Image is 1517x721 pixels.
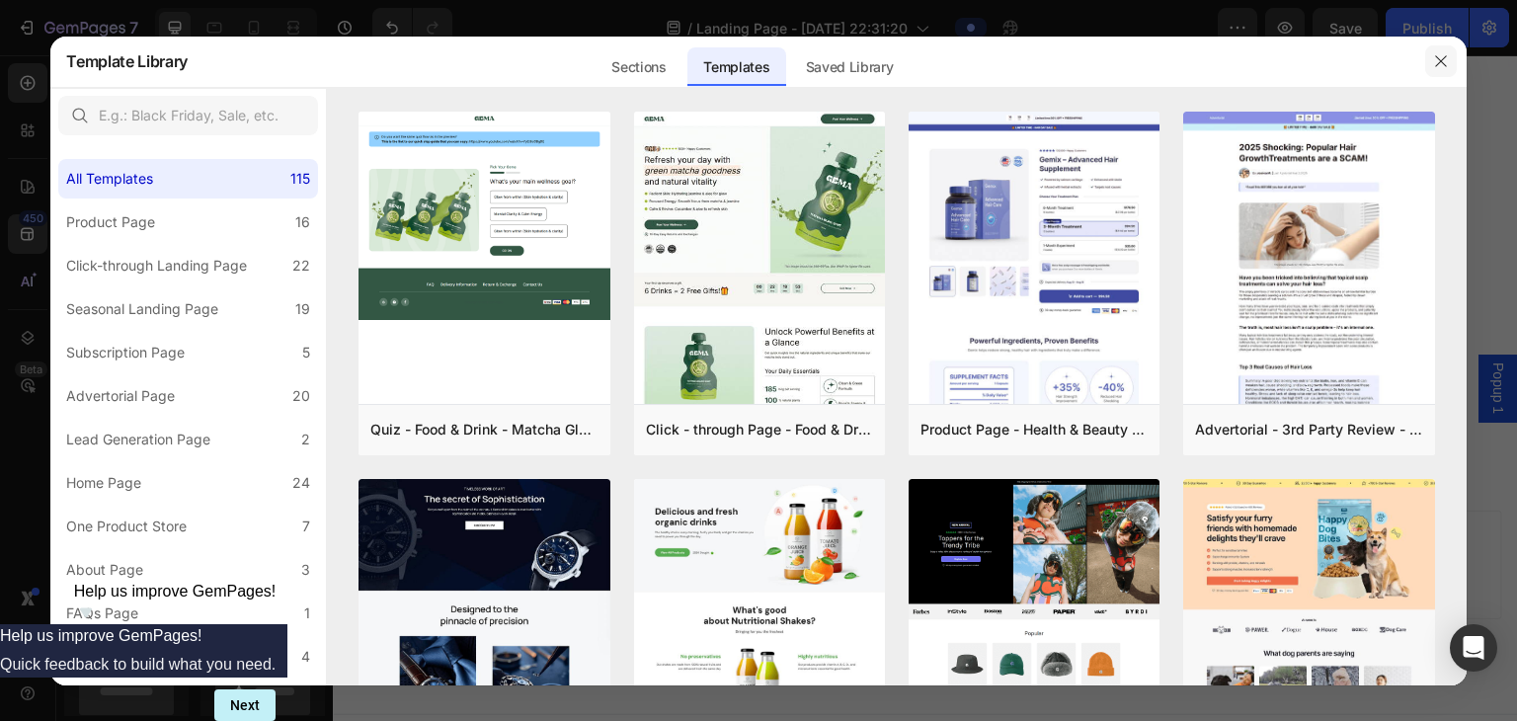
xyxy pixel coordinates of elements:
div: One Product Store [66,515,187,538]
div: Product Page - Health & Beauty - Hair Supplement [920,418,1148,441]
span: inspired by CRO experts [370,513,506,530]
div: Templates [687,47,785,87]
div: All Templates [66,167,153,191]
button: Show survey - Help us improve GemPages! [74,583,277,624]
div: 5 [302,341,310,364]
div: Choose templates [380,488,500,509]
div: Lead Generation Page [66,428,210,451]
div: About Page [66,558,143,582]
div: Saved Library [790,47,910,87]
div: Product Page [66,210,155,234]
div: 2 [301,428,310,451]
div: Add blank section [679,488,800,509]
div: 46 [616,320,695,343]
span: Help us improve GemPages! [74,583,277,600]
div: 4 [301,645,310,669]
div: Quiz - Food & Drink - Matcha Glow Shot [370,418,598,441]
div: Subscription Page [66,341,185,364]
div: 16 [295,210,310,234]
img: quiz-1.png [359,112,609,320]
span: from URL or image [532,513,638,530]
div: Click - through Page - Food & Drink - Matcha Glow Shot [646,418,873,441]
div: 115 [290,167,310,191]
div: Home Page [66,471,141,495]
div: 3 [301,558,310,582]
input: E.g.: Black Friday, Sale, etc. [58,96,318,135]
div: 24 [292,471,310,495]
span: then drag & drop elements [665,513,812,530]
p: SEGUNDOS [616,352,695,376]
span: Add section [546,444,640,465]
div: Generate layout [535,488,639,509]
div: 20 [292,384,310,408]
div: Advertorial Page [66,384,175,408]
div: Advertorial - 3rd Party Review - The Before Image - Hair Supplement [1195,418,1422,441]
div: Sections [596,47,681,87]
div: 19 [295,297,310,321]
div: 1 [304,601,310,625]
span: Popup 1 [1156,307,1175,359]
div: 7 [302,515,310,538]
div: Open Intercom Messenger [1450,624,1497,672]
div: 09 [490,320,553,343]
div: 22 [292,254,310,278]
div: Seasonal Landing Page [66,297,218,321]
div: Click-through Landing Page [66,254,247,278]
p: MINUTOS [490,352,553,376]
h2: Template Library [66,36,188,87]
